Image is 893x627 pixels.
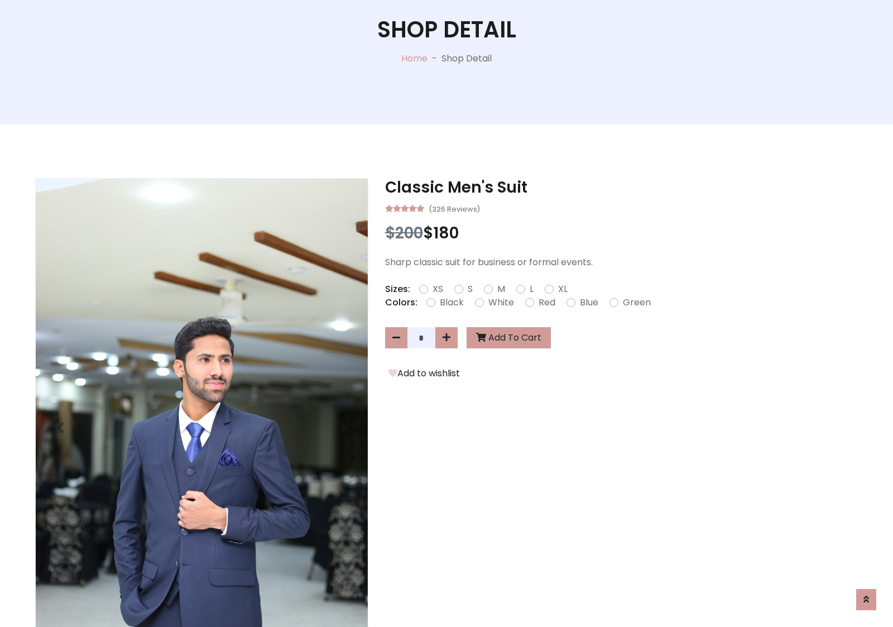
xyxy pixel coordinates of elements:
label: Green [623,296,651,309]
a: Home [401,52,428,65]
p: Sizes: [385,283,410,296]
p: - [428,52,441,65]
h3: $ [385,224,858,243]
label: S [468,283,473,296]
label: Blue [580,296,598,309]
label: M [497,283,505,296]
p: Colors: [385,296,417,309]
small: (326 Reviews) [429,202,480,215]
label: XS [433,283,443,296]
p: Shop Detail [441,52,492,65]
label: XL [558,283,568,296]
label: Black [440,296,464,309]
label: L [530,283,534,296]
label: White [488,296,514,309]
h3: Classic Men's Suit [385,178,858,197]
button: Add To Cart [467,327,551,348]
h1: Shop Detail [377,16,516,43]
span: $200 [385,222,423,244]
label: Red [539,296,555,309]
button: Add to wishlist [385,366,463,381]
span: 180 [433,222,459,244]
p: Sharp classic suit for business or formal events. [385,256,858,269]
